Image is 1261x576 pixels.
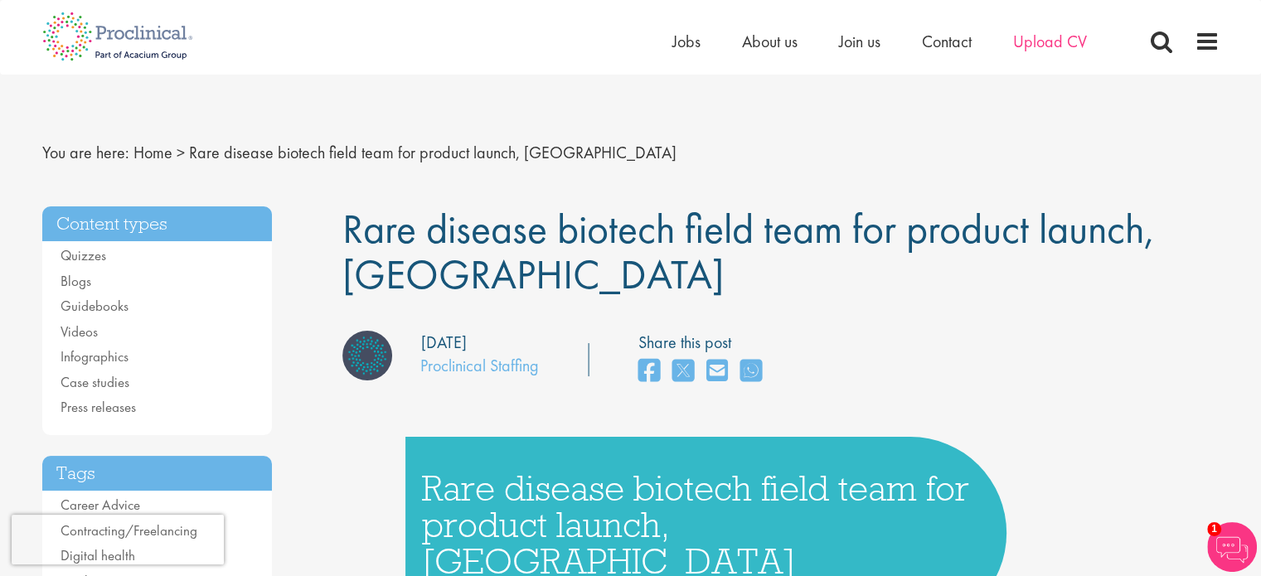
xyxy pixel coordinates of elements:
a: Jobs [672,31,701,52]
label: Share this post [638,331,770,355]
a: Press releases [61,398,136,416]
h3: Tags [42,456,273,491]
a: Quizzes [61,246,106,264]
span: 1 [1207,522,1221,536]
span: > [177,142,185,163]
div: [DATE] [421,331,467,355]
span: Rare disease biotech field team for product launch, [GEOGRAPHIC_DATA] [342,202,1156,301]
a: Contact [922,31,972,52]
a: Guidebooks [61,297,129,315]
a: Career Advice [61,496,140,514]
iframe: reCAPTCHA [12,515,224,564]
img: Proclinical Staffing [342,331,392,380]
a: Videos [61,322,98,341]
h3: Content types [42,206,273,242]
a: share on whats app [740,354,762,390]
a: share on facebook [638,354,660,390]
a: share on email [706,354,728,390]
span: You are here: [42,142,129,163]
a: Proclinical Staffing [420,355,539,376]
a: About us [742,31,798,52]
span: Rare disease biotech field team for product launch, [GEOGRAPHIC_DATA] [189,142,677,163]
a: Blogs [61,272,91,290]
a: Upload CV [1013,31,1087,52]
a: share on twitter [672,354,694,390]
a: Case studies [61,373,129,391]
a: breadcrumb link [133,142,172,163]
img: Chatbot [1207,522,1257,572]
a: Infographics [61,347,129,365]
a: Join us [839,31,880,52]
